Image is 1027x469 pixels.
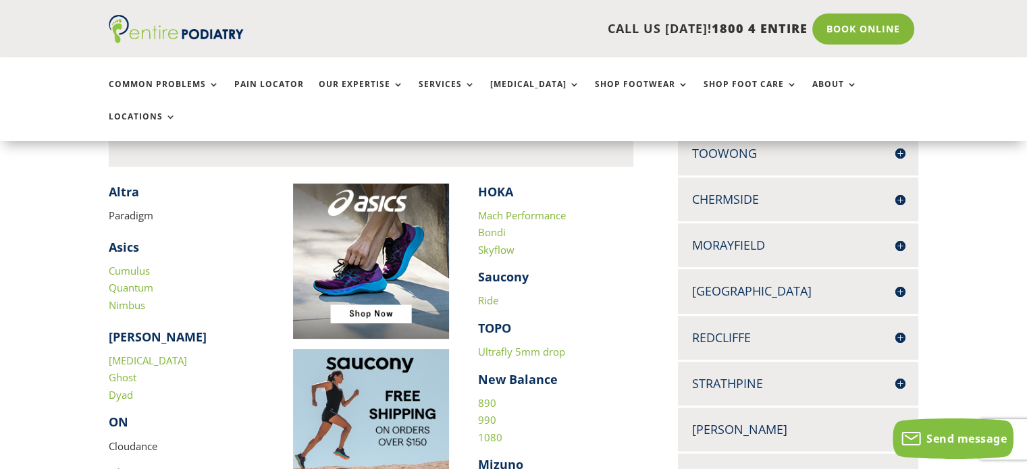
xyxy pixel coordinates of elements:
[109,414,128,430] strong: ON
[691,375,905,392] h4: Strathpine
[109,370,136,384] a: Ghost
[691,421,905,438] h4: [PERSON_NAME]
[478,320,511,336] strong: TOPO
[691,283,905,300] h4: [GEOGRAPHIC_DATA]
[490,80,580,109] a: [MEDICAL_DATA]
[109,207,265,225] p: Paradigm
[109,80,219,109] a: Common Problems
[926,431,1007,446] span: Send message
[319,80,404,109] a: Our Expertise
[478,431,502,444] a: 1080
[296,20,808,38] p: CALL US [DATE]!
[109,239,139,255] strong: Asics
[109,32,244,46] a: Entire Podiatry
[691,145,905,162] h4: Toowong
[704,80,797,109] a: Shop Foot Care
[109,15,244,43] img: logo (1)
[109,388,133,402] a: Dyad
[478,209,566,222] a: Mach Performance
[109,329,207,345] strong: [PERSON_NAME]
[419,80,475,109] a: Services
[478,269,529,285] strong: Saucony
[109,354,187,367] a: [MEDICAL_DATA]
[109,298,145,312] a: Nimbus
[109,264,150,277] a: Cumulus
[595,80,689,109] a: Shop Footwear
[109,184,139,200] strong: Altra
[478,371,558,387] strong: New Balance
[109,438,265,466] p: Cloudance
[893,418,1013,459] button: Send message
[293,184,449,339] img: Image to click to buy ASIC shoes online
[812,13,914,45] a: Book Online
[478,413,496,426] a: 990
[812,80,858,109] a: About
[478,243,515,256] a: Skyflow
[109,112,176,141] a: Locations
[691,237,905,254] h4: Morayfield
[234,80,304,109] a: Pain Locator
[712,20,808,36] span: 1800 4 ENTIRE
[478,184,513,200] strong: HOKA
[478,345,565,358] a: Ultrafly 5mm drop
[478,294,498,307] a: Ride
[109,184,265,207] h4: ​
[478,396,496,410] a: 890
[691,329,905,346] h4: Redcliffe
[691,191,905,208] h4: Chermside
[478,225,506,239] a: Bondi
[109,281,153,294] a: Quantum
